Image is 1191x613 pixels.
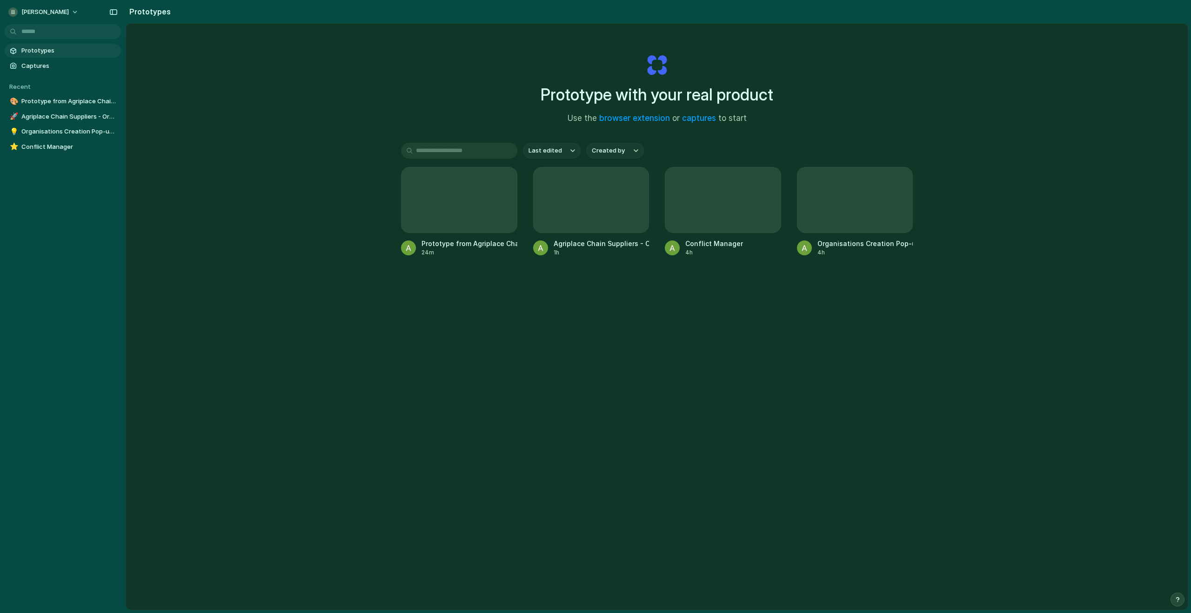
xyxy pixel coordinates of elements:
span: Recent [9,83,31,90]
div: 🎨 [10,96,16,107]
div: 1h [554,248,649,257]
a: ⭐Conflict Manager [5,140,121,154]
div: 4h [817,248,913,257]
a: 🚀Agriplace Chain Suppliers - Organization Search [5,110,121,124]
a: browser extension [599,113,670,123]
a: 💡Organisations Creation Pop-up for Agriplace [5,125,121,139]
div: Organisations Creation Pop-up for Agriplace [817,239,913,248]
h2: Prototypes [126,6,171,17]
button: 💡 [8,127,18,136]
button: [PERSON_NAME] [5,5,83,20]
button: 🚀 [8,112,18,121]
span: Use the or to start [568,113,747,125]
a: Prototypes [5,44,121,58]
div: 4h [685,248,743,257]
a: Conflict Manager4h [665,167,781,257]
a: 🎨Prototype from Agriplace Chain Dashboard [5,94,121,108]
span: Prototypes [21,46,117,55]
button: ⭐ [8,142,18,152]
div: Prototype from Agriplace Chain Dashboard [422,239,517,248]
button: 🎨 [8,97,18,106]
div: 💡 [10,127,16,137]
a: Organisations Creation Pop-up for Agriplace4h [797,167,913,257]
a: captures [682,113,716,123]
span: Prototype from Agriplace Chain Dashboard [21,97,117,106]
h1: Prototype with your real product [541,82,773,107]
div: 🚀 [10,111,16,122]
a: Agriplace Chain Suppliers - Organization Search1h [533,167,649,257]
div: Agriplace Chain Suppliers - Organization Search [554,239,649,248]
span: Captures [21,61,117,71]
button: Created by [586,143,644,159]
button: Last edited [523,143,581,159]
span: Created by [592,146,625,155]
span: Agriplace Chain Suppliers - Organization Search [21,112,117,121]
div: Conflict Manager [685,239,743,248]
span: [PERSON_NAME] [21,7,69,17]
div: ⭐ [10,141,16,152]
span: Last edited [529,146,562,155]
span: Conflict Manager [21,142,117,152]
a: Prototype from Agriplace Chain Dashboard24m [401,167,517,257]
a: Captures [5,59,121,73]
span: Organisations Creation Pop-up for Agriplace [21,127,117,136]
div: 24m [422,248,517,257]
